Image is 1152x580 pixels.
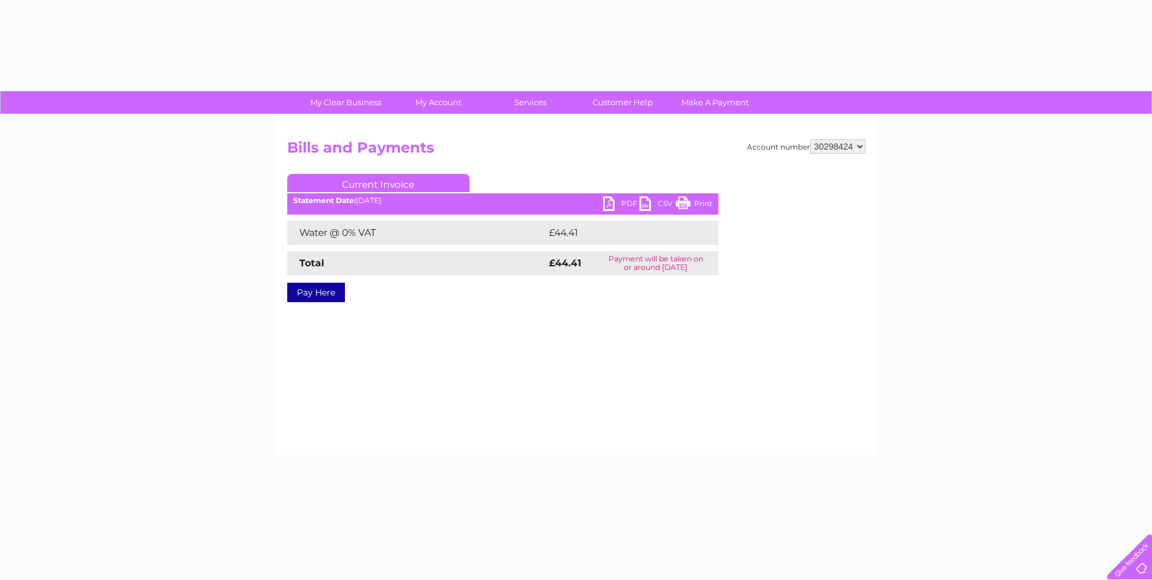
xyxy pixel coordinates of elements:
a: Services [480,91,581,114]
a: My Clear Business [296,91,396,114]
a: Customer Help [573,91,673,114]
td: £44.41 [546,221,693,245]
strong: Total [299,257,324,269]
h2: Bills and Payments [287,139,865,162]
td: Payment will be taken on or around [DATE] [593,251,718,275]
a: PDF [603,196,639,214]
a: Print [676,196,712,214]
a: Current Invoice [287,174,469,192]
strong: £44.41 [549,257,581,269]
a: My Account [388,91,488,114]
a: Pay Here [287,283,345,302]
td: Water @ 0% VAT [287,221,546,245]
div: Account number [747,139,865,154]
a: Make A Payment [665,91,765,114]
div: [DATE] [287,196,718,205]
a: CSV [639,196,676,214]
b: Statement Date: [293,196,356,205]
